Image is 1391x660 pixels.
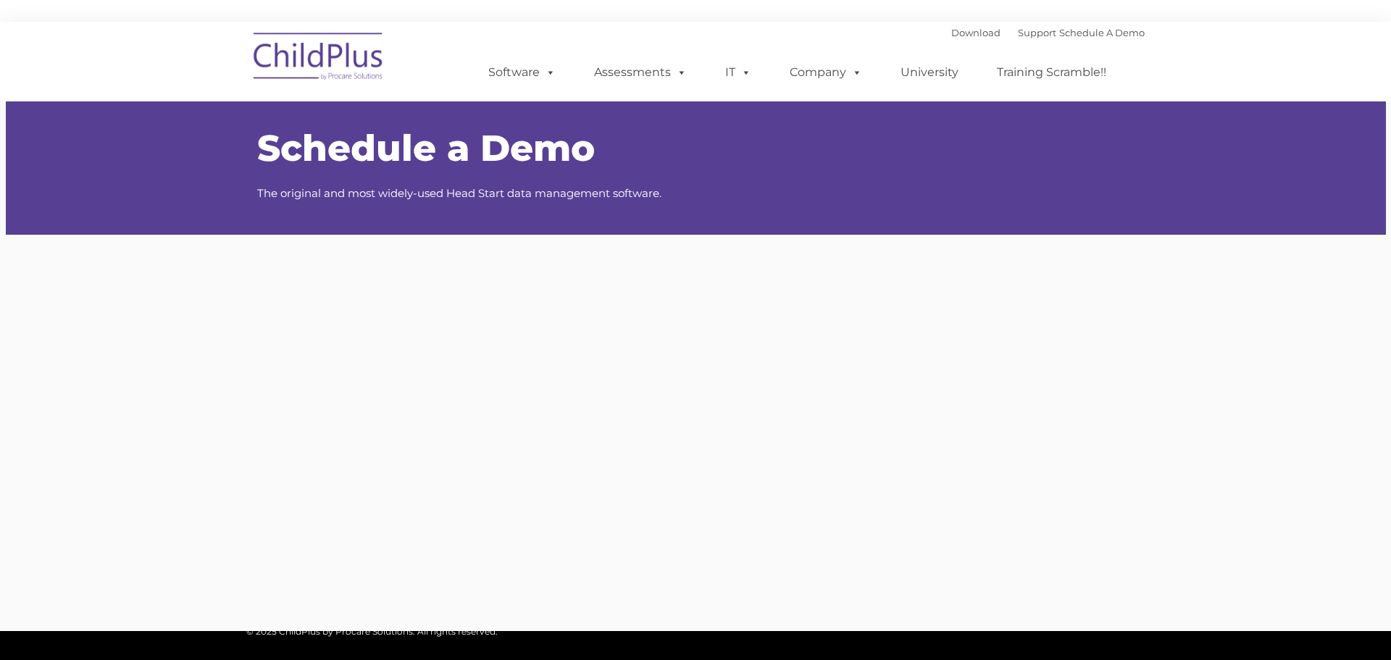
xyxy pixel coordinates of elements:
[257,126,595,170] span: Schedule a Demo
[474,58,570,87] a: Software
[1018,27,1056,38] a: Support
[257,186,661,200] span: The original and most widely-used Head Start data management software.
[951,27,1001,38] a: Download
[246,626,498,637] span: © 2025 ChildPlus by Procare Solutions. All rights reserved.
[982,58,1121,87] a: Training Scramble!!
[886,58,973,87] a: University
[951,27,1145,38] font: |
[1059,27,1145,38] a: Schedule A Demo
[580,58,701,87] a: Assessments
[775,58,877,87] a: Company
[246,22,391,95] img: ChildPlus by Procare Solutions
[711,58,766,87] a: IT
